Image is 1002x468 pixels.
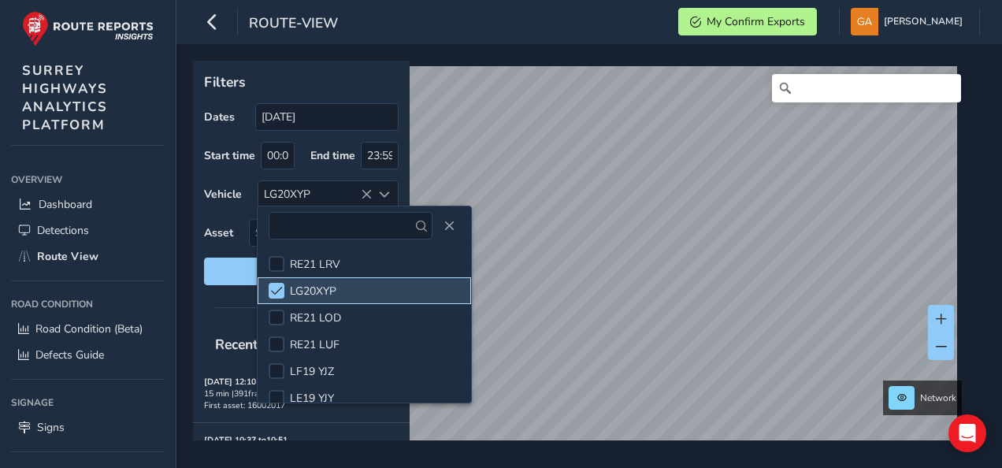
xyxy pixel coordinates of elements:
[39,197,92,212] span: Dashboard
[11,414,165,440] a: Signs
[35,321,143,336] span: Road Condition (Beta)
[11,316,165,342] a: Road Condition (Beta)
[204,258,399,285] button: Reset filters
[37,249,98,264] span: Route View
[772,74,961,102] input: Search
[11,168,165,191] div: Overview
[204,388,399,399] div: 15 min | 391 frames | LG20XYP
[707,14,805,29] span: My Confirm Exports
[37,223,89,238] span: Detections
[199,66,957,459] canvas: Map
[22,11,154,46] img: rr logo
[678,8,817,35] button: My Confirm Exports
[204,434,288,446] strong: [DATE] 10:37 to 10:51
[204,148,255,163] label: Start time
[948,414,986,452] div: Open Intercom Messenger
[11,292,165,316] div: Road Condition
[11,191,165,217] a: Dashboard
[204,324,303,365] span: Recent trips
[851,8,878,35] img: diamond-layout
[290,257,340,272] span: RE21 LRV
[11,342,165,368] a: Defects Guide
[884,8,963,35] span: [PERSON_NAME]
[37,420,65,435] span: Signs
[204,225,233,240] label: Asset
[204,72,399,92] p: Filters
[204,187,242,202] label: Vehicle
[204,376,288,388] strong: [DATE] 12:10 to 12:24
[11,391,165,414] div: Signage
[290,284,336,299] span: LG20XYP
[35,347,104,362] span: Defects Guide
[258,181,372,207] div: LG20XYP
[204,399,285,411] span: First asset: 16002017
[204,110,235,124] label: Dates
[290,310,341,325] span: RE21 LOD
[22,61,108,134] span: SURREY HIGHWAYS ANALYTICS PLATFORM
[310,148,355,163] label: End time
[290,337,340,352] span: RE21 LUF
[920,392,956,404] span: Network
[11,217,165,243] a: Detections
[249,13,338,35] span: route-view
[851,8,968,35] button: [PERSON_NAME]
[290,364,334,379] span: LF19 YJZ
[216,264,387,279] span: Reset filters
[250,220,372,246] span: Select an asset code
[438,215,460,237] button: Close
[290,391,334,406] span: LE19 YJY
[11,243,165,269] a: Route View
